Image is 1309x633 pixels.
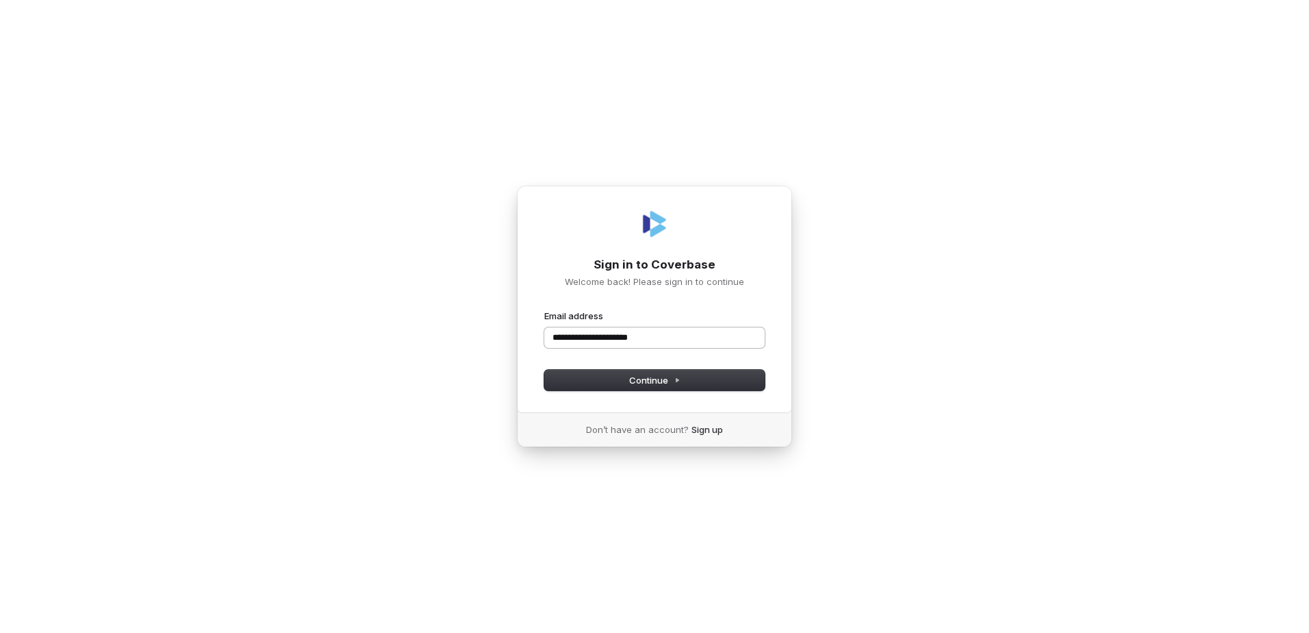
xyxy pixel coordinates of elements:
a: Sign up [691,423,723,436]
h1: Sign in to Coverbase [544,257,765,273]
button: Continue [544,370,765,390]
p: Welcome back! Please sign in to continue [544,275,765,288]
span: Continue [629,374,681,386]
img: Coverbase [638,208,671,240]
label: Email address [544,310,603,322]
span: Don’t have an account? [586,423,689,436]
